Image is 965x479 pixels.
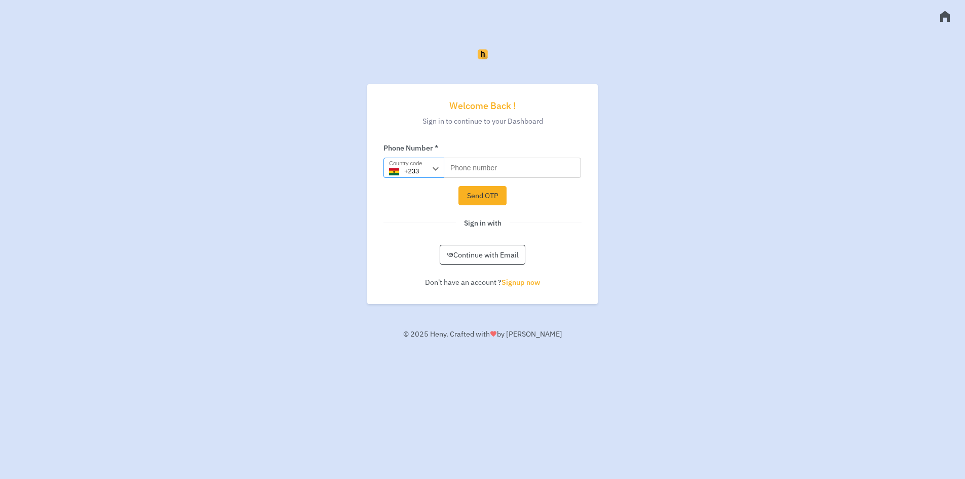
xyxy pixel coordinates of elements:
[383,142,582,154] label: Phone Number *
[456,218,510,229] h5: Sign in with
[367,328,598,340] p: © 2025 Heny. Crafted with by [PERSON_NAME]
[383,277,582,288] p: Don't have an account ?
[458,186,507,206] button: Send OTP
[389,159,422,168] label: Country code
[383,158,444,178] input: Country code
[379,116,586,127] p: Sign in to continue to your Dashboard
[444,158,581,178] input: Phone number
[501,277,541,287] a: Signup now
[440,245,525,265] button: Continue with Email
[379,100,586,112] h5: Welcome Back !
